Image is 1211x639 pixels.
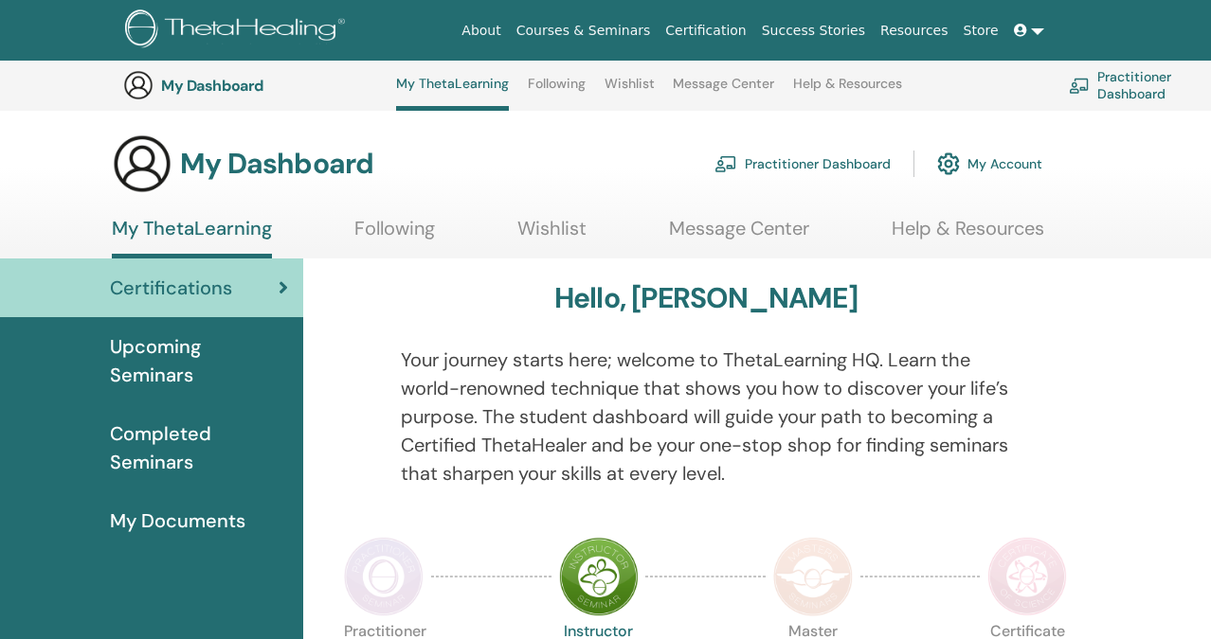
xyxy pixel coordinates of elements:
[559,537,639,616] img: Instructor
[987,537,1067,616] img: Certificate of Science
[454,13,508,48] a: About
[344,537,424,616] img: Practitioner
[937,148,960,180] img: cog.svg
[110,332,288,389] span: Upcoming Seminars
[112,133,172,194] img: generic-user-icon.jpg
[873,13,956,48] a: Resources
[1069,78,1090,93] img: chalkboard-teacher.svg
[396,76,509,111] a: My ThetaLearning
[554,281,858,315] h3: Hello, [PERSON_NAME]
[110,506,245,535] span: My Documents
[754,13,873,48] a: Success Stories
[161,77,351,95] h3: My Dashboard
[354,217,435,254] a: Following
[673,76,774,106] a: Message Center
[605,76,655,106] a: Wishlist
[509,13,659,48] a: Courses & Seminars
[528,76,586,106] a: Following
[180,147,373,181] h3: My Dashboard
[517,217,587,254] a: Wishlist
[110,419,288,476] span: Completed Seminars
[658,13,753,48] a: Certification
[669,217,809,254] a: Message Center
[793,76,902,106] a: Help & Resources
[401,346,1011,488] p: Your journey starts here; welcome to ThetaLearning HQ. Learn the world-renowned technique that sh...
[714,143,891,185] a: Practitioner Dashboard
[125,9,352,52] img: logo.png
[892,217,1044,254] a: Help & Resources
[123,70,154,100] img: generic-user-icon.jpg
[956,13,1006,48] a: Store
[112,217,272,258] a: My ThetaLearning
[937,143,1042,185] a: My Account
[773,537,853,616] img: Master
[110,274,232,302] span: Certifications
[714,155,737,172] img: chalkboard-teacher.svg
